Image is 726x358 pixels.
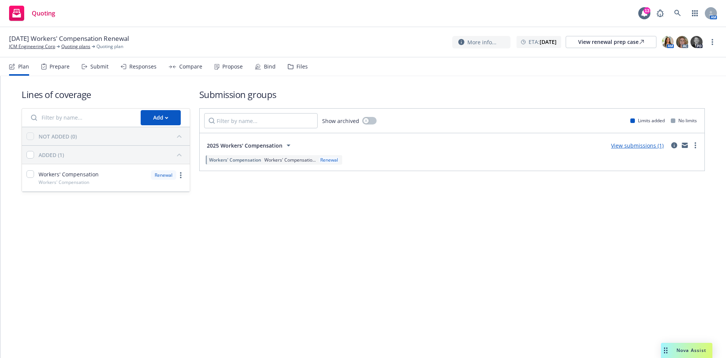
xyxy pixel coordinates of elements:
[676,36,688,48] img: photo
[141,110,181,125] button: Add
[264,64,276,70] div: Bind
[671,117,697,124] div: No limits
[22,88,190,101] h1: Lines of coverage
[467,38,496,46] span: More info...
[207,142,282,149] span: 2025 Workers' Compensation
[39,132,77,140] div: NOT ADDED (0)
[691,141,700,150] a: more
[670,6,685,21] a: Search
[644,7,650,14] div: 13
[26,110,136,125] input: Filter by name...
[670,141,679,150] a: circleInformation
[153,111,168,125] div: Add
[661,343,712,358] button: Nova Assist
[687,6,703,21] a: Switch app
[653,6,668,21] a: Report a Bug
[39,170,99,178] span: Workers' Compensation
[90,64,109,70] div: Submit
[129,64,157,70] div: Responses
[452,36,510,48] button: More info...
[96,43,123,50] span: Quoting plan
[204,113,318,128] input: Filter by name...
[222,64,243,70] div: Propose
[9,43,55,50] a: JCM Engineering Corp
[204,138,296,153] button: 2025 Workers' Compensation
[32,10,55,16] span: Quoting
[611,142,664,149] a: View submissions (1)
[39,149,185,161] button: ADDED (1)
[18,64,29,70] div: Plan
[39,151,64,159] div: ADDED (1)
[151,170,176,180] div: Renewal
[296,64,308,70] div: Files
[199,88,705,101] h1: Submission groups
[566,36,656,48] a: View renewal prep case
[322,117,359,125] span: Show archived
[662,36,674,48] img: photo
[680,141,689,150] a: mail
[540,38,557,45] strong: [DATE]
[209,157,261,163] span: Workers' Compensation
[39,179,89,185] span: Workers' Compensation
[264,157,316,163] span: Workers' Compensatio...
[9,34,129,43] span: [DATE] Workers' Compensation Renewal
[630,117,665,124] div: Limits added
[61,43,90,50] a: Quoting plans
[661,343,670,358] div: Drag to move
[690,36,703,48] img: photo
[676,347,706,353] span: Nova Assist
[529,38,557,46] span: ETA :
[708,37,717,47] a: more
[176,171,185,180] a: more
[50,64,70,70] div: Prepare
[179,64,202,70] div: Compare
[578,36,644,48] div: View renewal prep case
[6,3,58,24] a: Quoting
[39,130,185,142] button: NOT ADDED (0)
[319,157,340,163] div: Renewal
